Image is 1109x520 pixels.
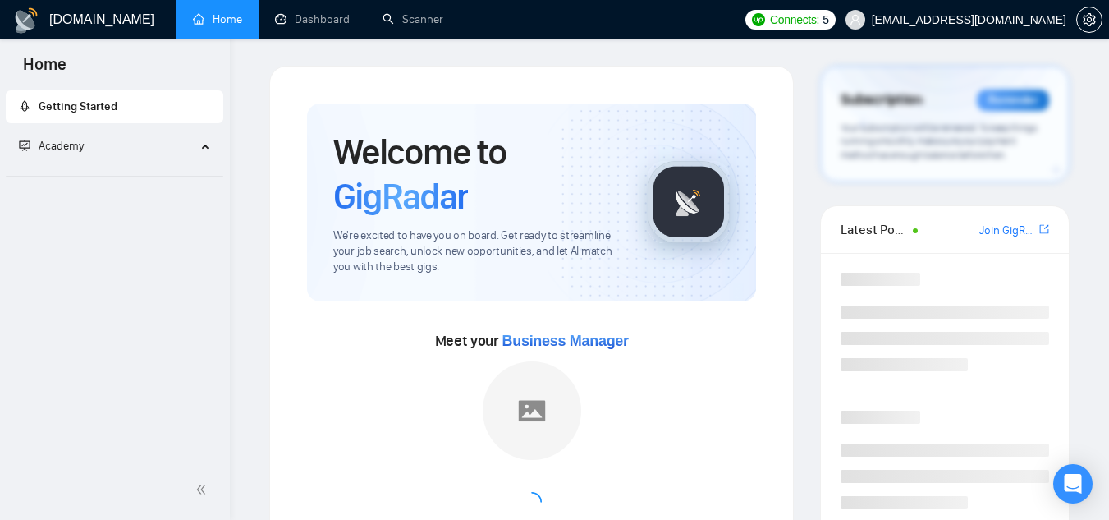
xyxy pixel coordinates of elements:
[841,86,922,114] span: Subscription
[333,174,468,219] span: GigRadar
[483,361,581,460] img: placeholder.png
[977,90,1049,111] div: Reminder
[770,11,819,29] span: Connects:
[39,99,117,113] span: Getting Started
[502,333,629,349] span: Business Manager
[648,161,730,243] img: gigradar-logo.png
[522,492,542,512] span: loading
[979,222,1036,240] a: Join GigRadar Slack Community
[752,13,765,26] img: upwork-logo.png
[850,14,861,25] span: user
[13,7,39,34] img: logo
[1039,223,1049,236] span: export
[1053,464,1093,504] div: Open Intercom Messenger
[841,219,908,240] span: Latest Posts from the GigRadar Community
[1076,7,1102,33] button: setting
[39,139,84,153] span: Academy
[1077,13,1102,26] span: setting
[195,481,212,498] span: double-left
[193,12,242,26] a: homeHome
[841,122,1037,161] span: Your subscription will be renewed. To keep things running smoothly, make sure your payment method...
[823,11,829,29] span: 5
[6,169,223,180] li: Academy Homepage
[19,140,30,151] span: fund-projection-screen
[1076,13,1102,26] a: setting
[333,130,621,219] h1: Welcome to
[19,139,84,153] span: Academy
[435,332,629,350] span: Meet your
[275,12,350,26] a: dashboardDashboard
[6,90,223,123] li: Getting Started
[1039,222,1049,237] a: export
[19,100,30,112] span: rocket
[10,53,80,87] span: Home
[333,228,621,275] span: We're excited to have you on board. Get ready to streamline your job search, unlock new opportuni...
[383,12,443,26] a: searchScanner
